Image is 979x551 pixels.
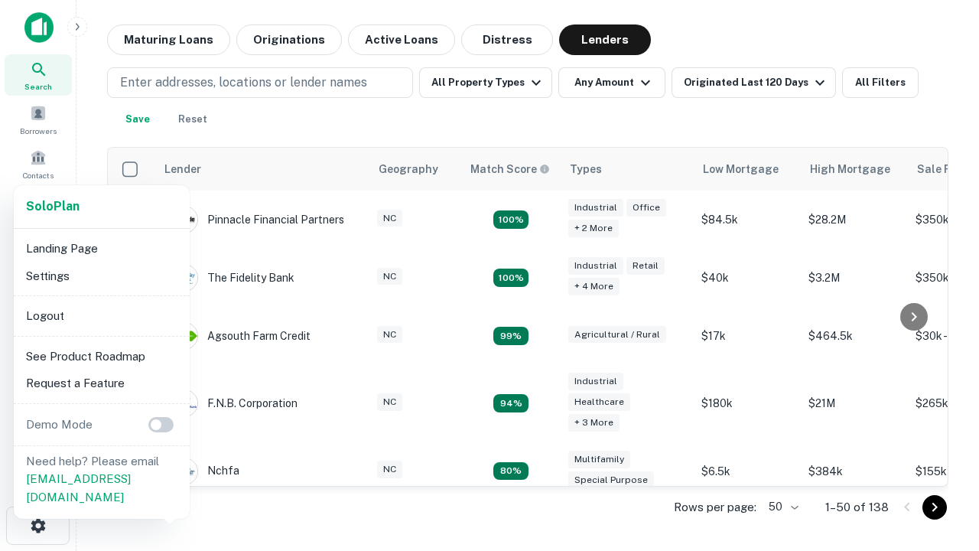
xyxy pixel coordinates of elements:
p: Demo Mode [20,416,99,434]
a: SoloPlan [26,197,80,216]
li: Logout [20,302,184,330]
strong: Solo Plan [26,199,80,214]
li: Settings [20,262,184,290]
p: Need help? Please email [26,452,177,507]
li: Landing Page [20,235,184,262]
iframe: Chat Widget [903,429,979,502]
a: [EMAIL_ADDRESS][DOMAIN_NAME] [26,472,131,504]
li: Request a Feature [20,370,184,397]
li: See Product Roadmap [20,343,184,370]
